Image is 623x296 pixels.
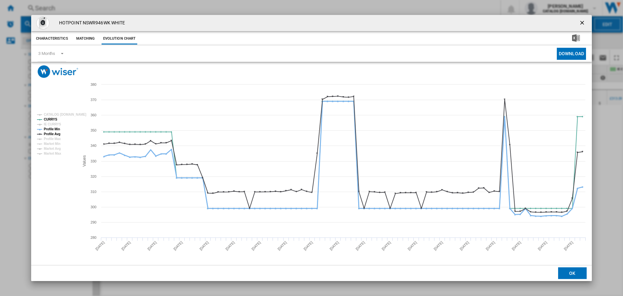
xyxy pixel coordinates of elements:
ng-md-icon: getI18NText('BUTTONS.CLOSE_DIALOG') [579,19,587,27]
tspan: Profile Min [44,127,60,131]
img: excel-24x24.png [572,34,580,42]
tspan: [DATE] [433,240,444,251]
tspan: [DATE] [407,240,418,251]
button: Download in Excel [562,33,590,45]
h4: HOTPOINT NSWR946WK WHITE [56,20,125,26]
button: Evolution chart [102,33,138,45]
tspan: Values [82,155,87,167]
button: Characteristics [34,33,70,45]
tspan: CURRYS [44,118,57,121]
tspan: Market Avg [44,147,61,150]
tspan: 280 [91,236,96,239]
tspan: Profile Max [44,137,61,141]
tspan: IE CURRYS [44,122,61,126]
button: OK [558,267,587,279]
tspan: [DATE] [329,240,339,251]
div: 3 Months [38,51,55,56]
button: getI18NText('BUTTONS.CLOSE_DIALOG') [576,17,589,30]
img: 10264160 [36,17,49,30]
tspan: [DATE] [485,240,496,251]
tspan: [DATE] [303,240,313,251]
tspan: [DATE] [563,240,574,251]
md-dialog: Product popup [31,15,592,281]
tspan: [DATE] [121,240,131,251]
tspan: [DATE] [459,240,470,251]
tspan: [DATE] [355,240,366,251]
tspan: 320 [91,174,96,178]
tspan: 380 [91,83,96,86]
tspan: [DATE] [199,240,209,251]
tspan: CATALOG [DOMAIN_NAME] [44,113,86,116]
tspan: 290 [91,220,96,224]
button: Download [557,48,586,60]
tspan: [DATE] [381,240,392,251]
tspan: [DATE] [94,240,105,251]
tspan: [DATE] [225,240,236,251]
tspan: 350 [91,128,96,132]
tspan: Market Min [44,142,60,146]
tspan: Profile Avg [44,132,60,136]
tspan: 330 [91,159,96,163]
tspan: Market Max [44,152,61,155]
tspan: [DATE] [277,240,287,251]
tspan: 360 [91,113,96,117]
tspan: [DATE] [537,240,548,251]
img: logo_wiser_300x94.png [38,65,78,78]
tspan: [DATE] [147,240,157,251]
tspan: [DATE] [251,240,262,251]
tspan: 310 [91,190,96,194]
tspan: 300 [91,205,96,209]
tspan: 340 [91,144,96,148]
tspan: [DATE] [173,240,183,251]
tspan: [DATE] [511,240,522,251]
button: Matching [71,33,100,45]
tspan: 370 [91,98,96,102]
